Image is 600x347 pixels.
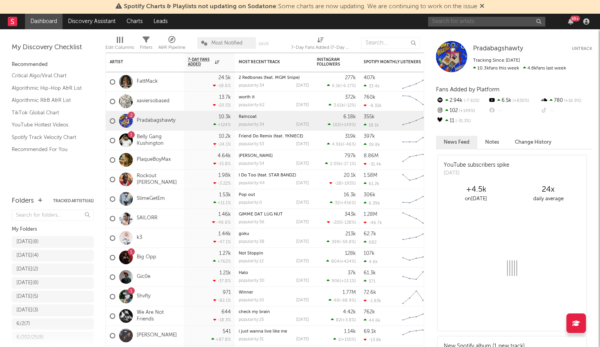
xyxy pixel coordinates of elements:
[458,109,475,113] span: +149 %
[444,161,509,169] div: YouTube subscribers spike
[332,279,340,283] span: 906
[124,4,276,10] span: Spotify Charts & Playlists not updating on Sodatone
[16,333,44,342] div: 6/202/25 ( 8 )
[137,98,170,105] a: xaviersobased
[436,136,477,149] button: News Feed
[364,181,379,186] div: 61.2k
[399,209,434,228] svg: Chart title
[12,210,94,221] input: Search for folders...
[213,161,231,166] div: -15.8 %
[341,123,355,127] span: +149 %
[158,33,186,56] div: A&R Pipeline
[239,134,303,139] a: Friend Do Remix (feat. YKNIECE)
[364,103,382,108] div: -8.32k
[213,200,231,205] div: +11.1 %
[480,4,484,10] span: Dismiss
[364,240,377,245] div: 682
[512,185,584,194] div: 24 x
[436,96,488,106] div: 2.94k
[473,58,520,63] span: Tracking Since: [DATE]
[563,99,581,103] span: +16.9 %
[332,240,339,244] span: 399
[137,196,165,202] a: SlimeGetEm
[12,291,94,303] a: [DATE](5)
[473,45,523,52] span: Pradabagshawty
[239,329,287,334] a: i just wanna live like me
[399,131,434,150] svg: Chart title
[16,251,39,260] div: [DATE] ( 4 )
[12,84,86,93] a: Algorithmic Hip-Hop A&R List
[428,17,545,27] input: Search for artists
[364,162,381,167] div: -31.4k
[239,310,270,314] a: check my brain
[239,251,309,256] div: Not Stoppin
[477,136,507,149] button: Notes
[364,270,376,276] div: 61.3k
[239,173,296,178] a: I Do Too (feat. STAR BANDZ)
[345,153,356,158] div: 797k
[137,332,177,339] a: [PERSON_NAME]
[213,259,231,264] div: +762 %
[343,182,355,186] span: -193 %
[436,116,488,126] div: 11
[212,220,231,225] div: -46.6 %
[16,319,30,329] div: 6/2 ( 7 )
[213,181,231,186] div: -3.22 %
[239,201,262,205] div: popularity: 0
[53,199,94,203] button: Tracked Artists(41)
[12,71,86,80] a: Critical Algo/Viral Chart
[345,134,356,139] div: 319k
[364,251,375,256] div: 107k
[540,106,592,116] div: --
[218,212,231,217] div: 1.46k
[332,142,343,147] span: 4.91k
[364,142,380,147] div: 39.8k
[399,72,434,92] svg: Chart title
[223,329,231,334] div: 541
[188,57,213,67] span: 7-Day Fans Added
[364,279,375,284] div: 571
[12,263,94,275] a: [DATE](2)
[219,251,231,256] div: 1.27k
[219,134,231,139] div: 10.2k
[511,99,529,103] span: +830 %
[399,111,434,131] svg: Chart title
[344,142,355,147] span: -46 %
[364,318,380,323] div: 44.6k
[341,201,355,205] span: +456 %
[343,290,356,295] div: 1.77M
[341,338,355,342] span: +150 %
[334,299,339,303] span: 49
[12,236,94,248] a: [DATE](8)
[333,337,356,342] div: ( )
[440,185,512,194] div: +4.5k
[137,78,158,85] a: FattMack
[364,114,375,119] div: 355k
[436,87,500,93] span: Fans Added by Platform
[213,317,231,322] div: -18.3 %
[239,95,255,100] a: worth it
[239,212,283,217] a: GIMME DAT LUG NUT
[399,267,434,287] svg: Chart title
[239,154,309,158] div: Yea Yea
[296,142,309,146] div: [DATE]
[344,173,356,178] div: 20.1k
[239,329,309,334] div: i just wanna live like me
[329,103,356,108] div: ( )
[239,337,264,342] div: popularity: 31
[361,37,420,49] input: Search...
[16,292,38,301] div: [DATE] ( 5 )
[296,298,309,303] div: [DATE]
[364,123,379,128] div: 18.1k
[473,66,566,71] span: 4.6k fans last week
[12,196,34,206] div: Folders
[213,278,231,283] div: -37.8 %
[399,228,434,248] svg: Chart title
[137,173,180,186] a: Rockout [PERSON_NAME]
[213,103,231,108] div: -20.5 %
[364,84,380,89] div: 33.4k
[326,259,356,264] div: ( )
[137,215,157,222] a: SAILORR
[473,66,519,71] span: 10.3k fans this week
[325,161,356,166] div: ( )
